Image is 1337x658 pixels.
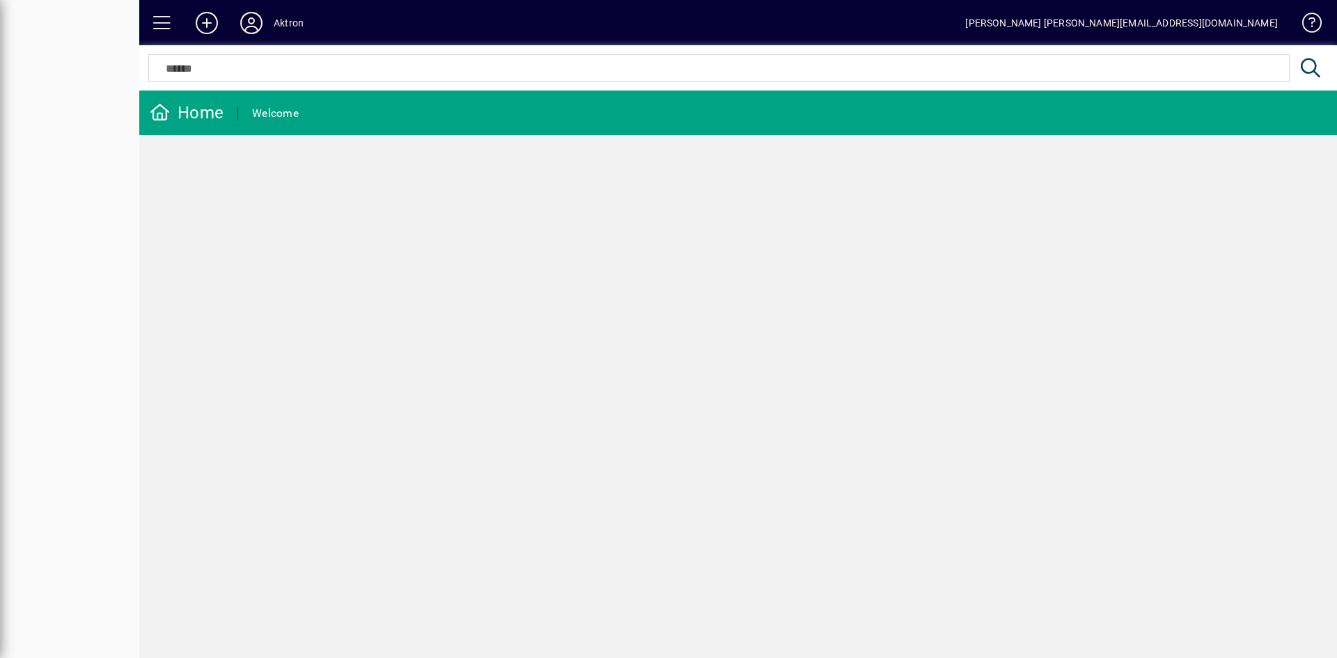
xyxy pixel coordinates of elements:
[252,102,299,125] div: Welcome
[185,10,229,36] button: Add
[274,12,304,34] div: Aktron
[150,102,224,124] div: Home
[965,12,1278,34] div: [PERSON_NAME] [PERSON_NAME][EMAIL_ADDRESS][DOMAIN_NAME]
[1292,3,1320,48] a: Knowledge Base
[229,10,274,36] button: Profile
